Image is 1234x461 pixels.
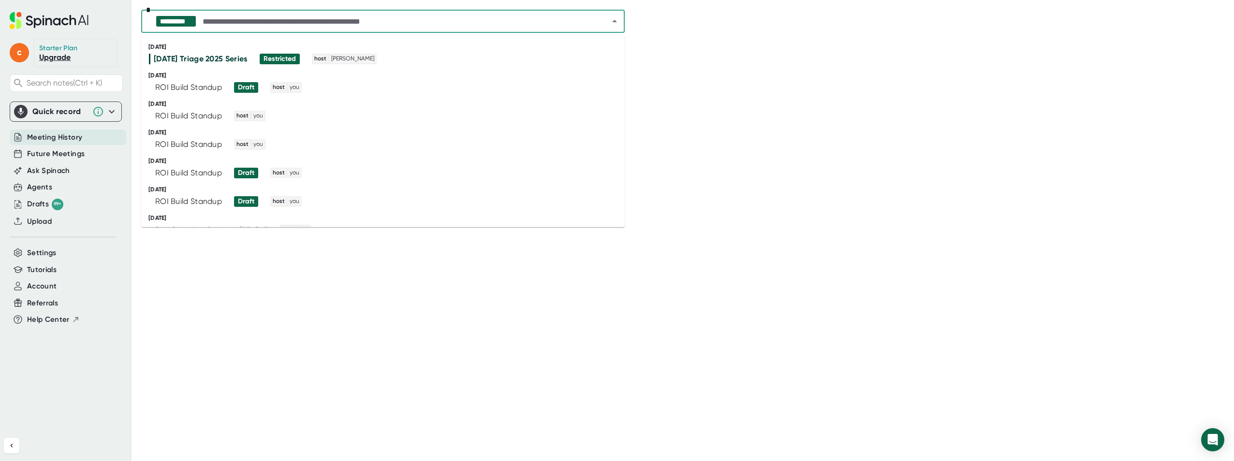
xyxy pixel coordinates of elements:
span: you [288,169,301,177]
div: Drafts [27,199,63,210]
div: ROI Build Standup [155,197,222,206]
span: host [281,226,296,234]
button: Meeting History [27,132,82,143]
div: [DATE] [148,72,625,79]
div: Restricted [264,55,296,63]
div: Quick record [14,102,118,121]
div: ROI Build Standup [155,140,222,149]
a: Upgrade [39,53,71,62]
div: Open Intercom Messenger [1201,428,1224,451]
button: Drafts 99+ [27,199,63,210]
button: Collapse sidebar [4,438,19,453]
div: [DATE] [148,158,625,165]
div: ROI Build Standup [155,168,222,178]
button: Settings [27,247,57,259]
span: [PERSON_NAME] [330,55,376,63]
button: Upload [27,216,52,227]
span: host [271,197,286,206]
div: 99+ [52,199,63,210]
div: [DATE] [148,129,625,136]
span: you [252,112,264,120]
div: Draft [238,197,254,206]
div: [DATE] Triage 2025 Series [154,54,248,64]
span: host [313,55,328,63]
span: you [288,197,301,206]
button: Close [608,14,621,28]
span: you [288,83,301,92]
div: Starter Plan [39,44,78,53]
span: host [271,169,286,177]
div: Quick record [32,107,88,116]
div: [DATE] [148,215,625,222]
div: [DATE] [148,101,625,108]
span: c [10,43,29,62]
button: Referrals [27,298,58,309]
button: Account [27,281,57,292]
span: host [235,140,250,149]
div: Draft [238,83,254,92]
span: host [271,83,286,92]
div: Draft [238,169,254,177]
button: Tutorials [27,264,57,275]
button: Help Center [27,314,80,325]
button: Agents [27,182,52,193]
div: [DATE] [148,186,625,193]
div: ROI Build Standup [155,111,222,121]
span: you [252,140,264,149]
span: host [235,112,250,120]
span: Search notes (Ctrl + K) [27,78,120,87]
div: Dev Standing Schema/DB Call [155,225,268,235]
button: Future Meetings [27,148,85,159]
button: Ask Spinach [27,165,70,176]
div: ROI Build Standup [155,83,222,92]
span: Help Center [27,314,70,325]
div: [DATE] [148,43,625,51]
span: you [298,226,310,234]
